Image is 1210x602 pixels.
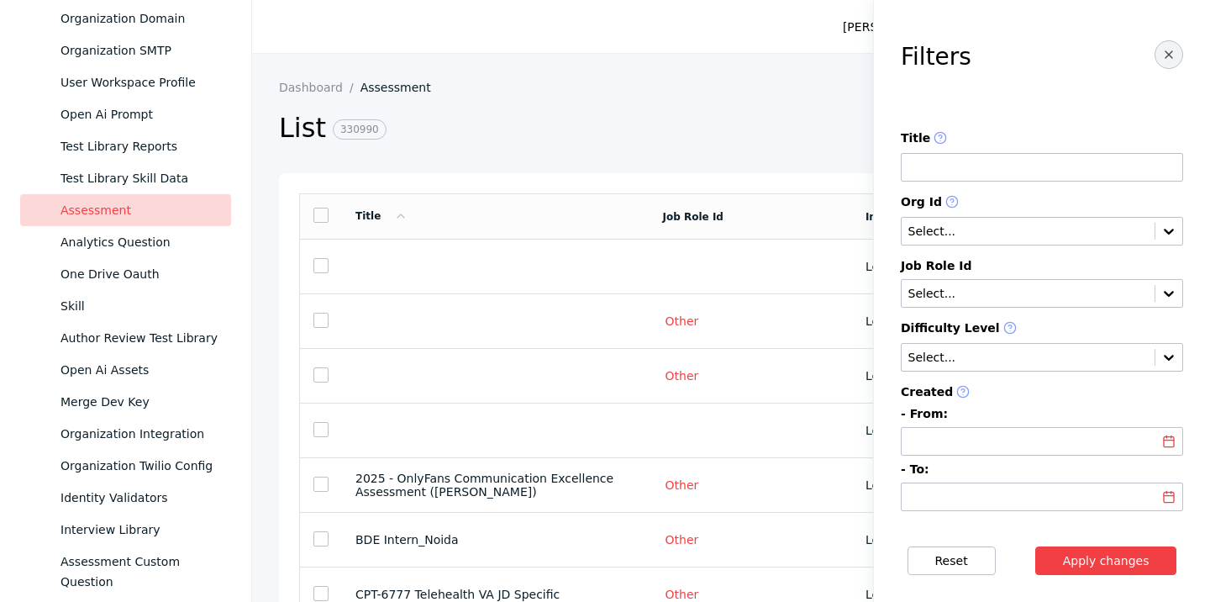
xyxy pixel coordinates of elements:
div: Organization Integration [60,424,218,444]
div: Organization Domain [60,8,218,29]
label: Created [901,385,1183,400]
h3: Filters [901,44,971,71]
a: Assessment [20,194,231,226]
a: Organization Domain [20,3,231,34]
a: One Drive Oauth [20,258,231,290]
a: Test Library Reports [20,130,231,162]
a: Analytics Question [20,226,231,258]
span: Length: 0 [865,588,921,601]
a: Interview Library [20,514,231,546]
span: Length: 0 [865,478,921,492]
div: Test Library Reports [60,136,218,156]
a: Assessment [360,81,445,94]
div: Assessment Custom Question [60,552,218,592]
button: Reset [907,547,996,575]
a: Open Ai Prompt [20,98,231,130]
div: Skill [60,296,218,316]
td: Industry Type [852,194,956,240]
a: Other [663,314,702,329]
a: Open Ai Assets [20,354,231,386]
span: 330990 [333,119,387,140]
div: Organization SMTP [60,40,218,61]
div: Interview Library [60,520,218,540]
span: Length: 0 [865,369,921,383]
a: Dashboard [279,81,360,94]
label: - From: [901,407,1183,420]
label: - To: [901,462,1183,476]
a: Job Role Id [663,211,723,223]
a: Identity Validators [20,482,231,514]
div: Analytics Question [60,232,218,252]
section: 2025 - OnlyFans Communication Excellence Assessment ([PERSON_NAME]) [355,472,636,499]
a: Author Review Test Library [20,322,231,354]
button: Apply changes [1035,547,1177,575]
div: Open Ai Prompt [60,104,218,124]
a: Organization Twilio Config [20,450,231,482]
div: Open Ai Assets [60,360,218,380]
div: Organization Twilio Config [60,456,218,476]
div: Author Review Test Library [60,328,218,348]
a: Organization Integration [20,418,231,450]
a: Assessment Custom Question [20,546,231,598]
h2: List [279,111,922,146]
a: Merge Dev Key [20,386,231,418]
div: User Workspace Profile [60,72,218,92]
div: Test Library Skill Data [60,168,218,188]
div: Identity Validators [60,488,218,508]
a: Other [663,478,702,493]
section: BDE Intern_Noida [355,533,636,547]
a: Other [663,587,702,602]
label: Org Id [901,195,1183,210]
a: Skill [20,290,231,322]
span: Length: 0 [865,533,921,547]
a: Title [355,210,408,222]
div: One Drive Oauth [60,264,218,284]
div: Merge Dev Key [60,392,218,412]
label: Difficulty Level [901,321,1183,336]
a: Other [663,368,702,383]
a: Other [663,532,702,547]
a: Organization SMTP [20,34,231,66]
span: Length: 0 [865,424,921,437]
label: Title [901,131,1183,146]
a: Test Library Skill Data [20,162,231,194]
span: Length: 0 [865,314,921,328]
span: Length: 0 [865,260,921,273]
label: Job Role Id [901,259,1183,272]
a: User Workspace Profile [20,66,231,98]
div: Assessment [60,200,218,220]
div: [PERSON_NAME][EMAIL_ADDRESS][DOMAIN_NAME] [843,17,1146,37]
section: CPT-6777 Telehealth VA JD Specific [355,588,636,601]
